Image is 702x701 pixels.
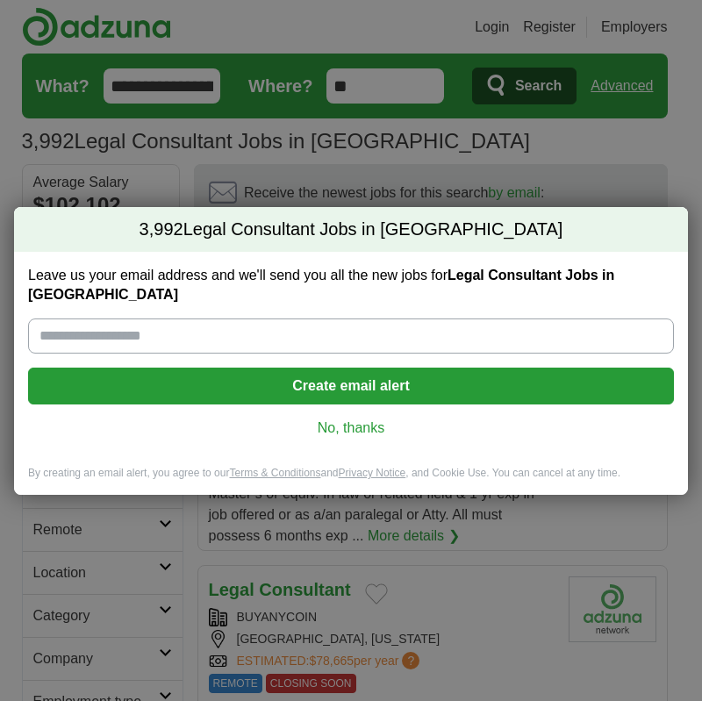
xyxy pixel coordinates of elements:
[140,218,183,242] span: 3,992
[229,467,320,479] a: Terms & Conditions
[28,368,674,404] button: Create email alert
[14,466,688,495] div: By creating an email alert, you agree to our and , and Cookie Use. You can cancel at any time.
[339,467,406,479] a: Privacy Notice
[28,266,674,304] label: Leave us your email address and we'll send you all the new jobs for
[14,207,688,253] h2: Legal Consultant Jobs in [GEOGRAPHIC_DATA]
[42,418,660,438] a: No, thanks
